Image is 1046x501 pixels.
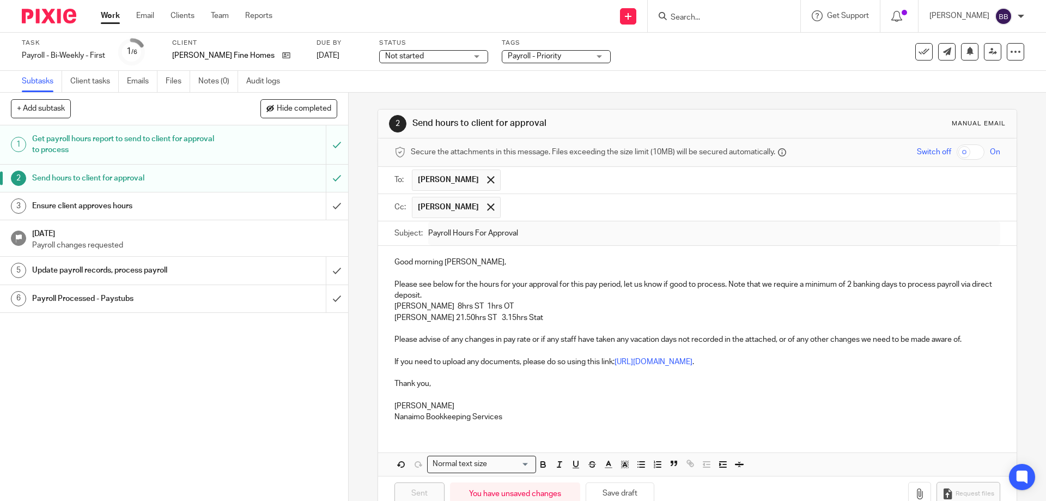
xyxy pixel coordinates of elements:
label: Task [22,39,105,47]
div: 1 [126,45,137,58]
p: [PERSON_NAME] [929,10,989,21]
img: svg%3E [995,8,1012,25]
div: Payroll - Bi-Weekly - First [22,50,105,61]
a: Notes (0) [198,71,238,92]
div: Search for option [427,456,536,473]
div: 5 [11,263,26,278]
span: Hide completed [277,105,331,113]
label: Subject: [394,228,423,239]
p: Please see below for the hours for your approval for this pay period, let us know if good to proc... [394,279,1000,301]
p: [PERSON_NAME] Fine Homes Ltd. [172,50,277,61]
a: Clients [171,10,194,21]
label: Status [379,39,488,47]
h1: Send hours to client for approval [412,118,721,129]
h1: [DATE] [32,226,337,239]
h1: Get payroll hours report to send to client for approval to process [32,131,221,159]
h1: Payroll Processed - Paystubs [32,291,221,307]
a: Client tasks [70,71,119,92]
p: If you need to upload any documents, please do so using this link: . [394,357,1000,367]
a: Audit logs [246,71,288,92]
div: 2 [11,171,26,186]
a: Work [101,10,120,21]
span: On [990,147,1000,158]
a: Reports [245,10,272,21]
p: Nanaimo Bookkeeping Services [394,412,1000,422]
span: Request files [956,490,994,498]
div: 3 [11,198,26,214]
span: Payroll - Priority [508,52,561,60]
p: Payroll changes requested [32,240,337,251]
input: Search for option [490,458,530,470]
label: To: [394,174,406,185]
div: 2 [389,115,406,132]
span: Get Support [827,12,869,20]
p: [PERSON_NAME] [394,401,1000,412]
button: Hide completed [260,99,337,118]
span: [PERSON_NAME] [418,202,479,213]
h1: Update payroll records, process payroll [32,262,221,279]
p: Please advise of any changes in pay rate or if any staff have taken any vacation days not recorde... [394,334,1000,345]
label: Due by [317,39,366,47]
a: [URL][DOMAIN_NAME] [615,358,692,366]
span: Normal text size [430,458,489,470]
p: [PERSON_NAME] 21.50hrs ST 3.15hrs Stat [394,312,1000,323]
small: /6 [131,49,137,55]
span: [DATE] [317,52,339,59]
div: Manual email [952,119,1006,128]
p: [PERSON_NAME] 8hrs ST 1hrs OT [394,301,1000,312]
div: 6 [11,291,26,306]
p: Good morning [PERSON_NAME], [394,257,1000,268]
label: Cc: [394,202,406,213]
a: Files [166,71,190,92]
h1: Send hours to client for approval [32,170,221,186]
span: [PERSON_NAME] [418,174,479,185]
a: Emails [127,71,157,92]
img: Pixie [22,9,76,23]
a: Team [211,10,229,21]
input: Search [670,13,768,23]
label: Tags [502,39,611,47]
h1: Ensure client approves hours [32,198,221,214]
span: Secure the attachments in this message. Files exceeding the size limit (10MB) will be secured aut... [411,147,775,158]
button: + Add subtask [11,99,71,118]
span: Not started [385,52,424,60]
span: Switch off [917,147,951,158]
div: 1 [11,137,26,152]
label: Client [172,39,303,47]
a: Email [136,10,154,21]
p: Thank you, [394,378,1000,389]
a: Subtasks [22,71,62,92]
